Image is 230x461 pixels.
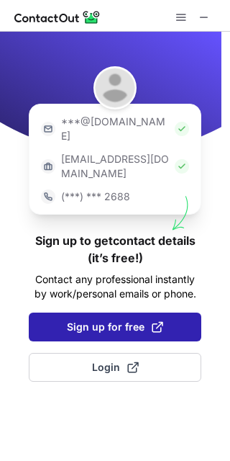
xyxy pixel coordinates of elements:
[175,159,189,174] img: Check Icon
[41,189,55,204] img: https://contactout.com/extension/app/static/media/login-phone-icon.bacfcb865e29de816d437549d7f4cb...
[67,320,163,334] span: Sign up for free
[29,232,201,267] h1: Sign up to get contact details (it’s free!)
[61,115,169,143] p: ***@[DOMAIN_NAME]
[29,313,201,341] button: Sign up for free
[92,360,139,375] span: Login
[175,122,189,136] img: Check Icon
[41,122,55,136] img: https://contactout.com/extension/app/static/media/login-email-icon.f64bce713bb5cd1896fef81aa7b14a...
[14,9,101,26] img: ContactOut v5.3.10
[29,272,201,301] p: Contact any professional instantly by work/personal emails or phone.
[41,159,55,174] img: https://contactout.com/extension/app/static/media/login-work-icon.638a5007170bc45168077fde17b29a1...
[29,353,201,382] button: Login
[61,152,169,181] p: [EMAIL_ADDRESS][DOMAIN_NAME]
